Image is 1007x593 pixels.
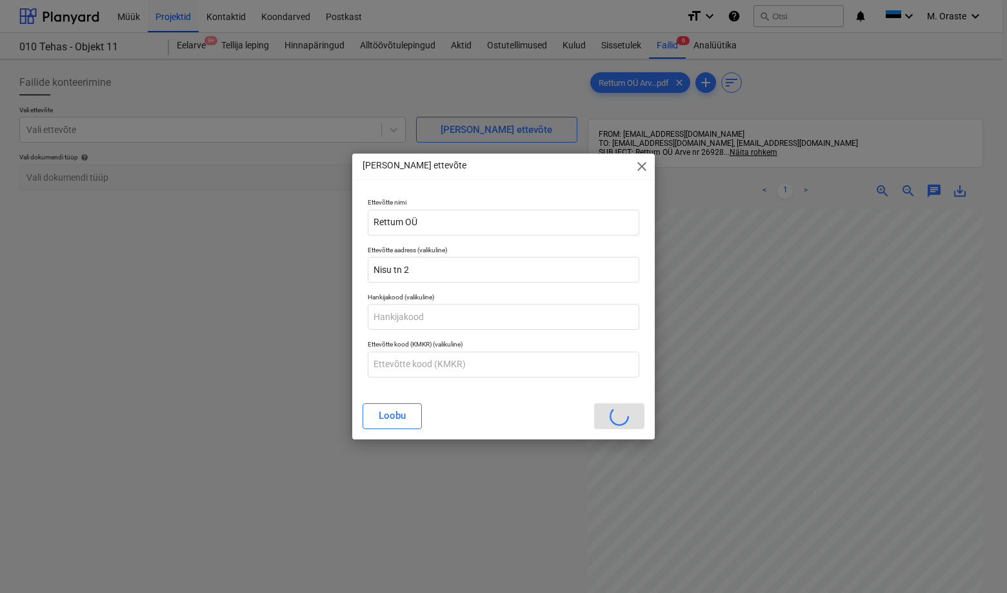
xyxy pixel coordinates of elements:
[368,210,639,236] input: Ettevõtte nimi
[368,246,639,257] p: Ettevõtte aadress (valikuline)
[363,403,422,429] button: Loobu
[368,352,639,377] input: Ettevõtte kood (KMKR)
[379,407,406,424] div: Loobu
[634,159,650,174] span: close
[368,293,639,304] p: Hankijakood (valikuline)
[363,159,466,172] p: [PERSON_NAME] ettevõte
[368,257,639,283] input: Ettevõtte aadress
[368,198,639,209] p: Ettevõtte nimi
[368,304,639,330] input: Hankijakood
[368,340,639,351] p: Ettevõtte kood (KMKR) (valikuline)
